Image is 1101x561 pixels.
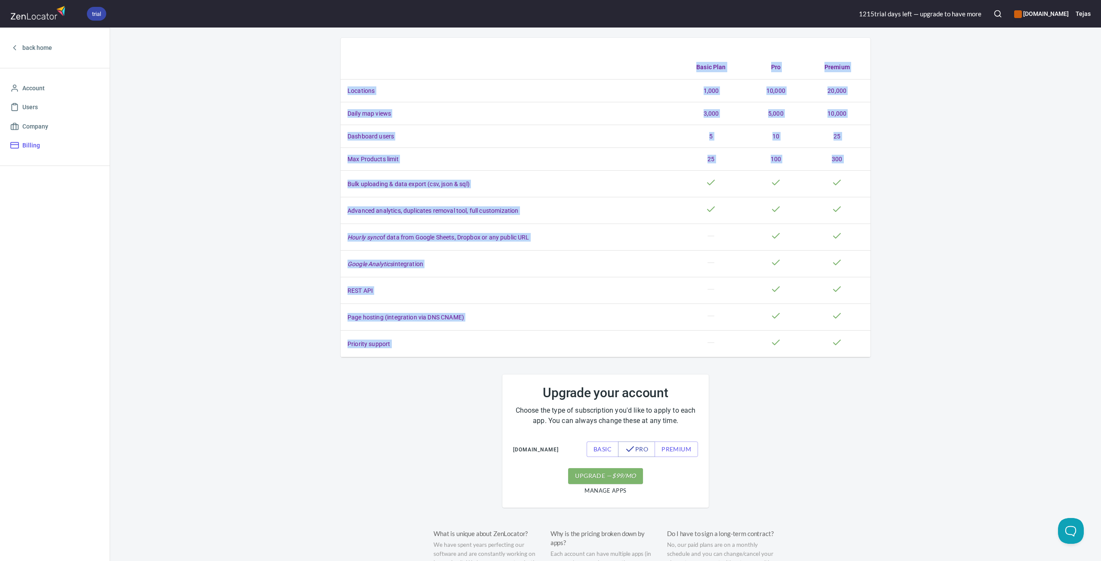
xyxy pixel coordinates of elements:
em: Hourly sync [348,234,380,241]
th: integration [341,251,674,277]
span: pro [625,444,648,455]
td: 300 [804,148,870,171]
img: zenlocator [10,3,68,22]
th: Priority support [341,331,674,357]
div: 1215 trial day s left — upgrade to have more [859,9,981,18]
button: premium [655,441,698,457]
h3: What is unique about ZenLocator? [434,529,544,538]
th: of data from Google Sheets, Dropbox or any public URL [341,224,674,251]
button: color-CE600E [1014,10,1022,18]
span: [DOMAIN_NAME] [513,443,559,457]
button: pro [618,441,655,457]
span: Billing [22,140,40,151]
th: Bulk uploading & data export (csv, json & sql) [341,171,674,197]
button: manage apps [582,484,628,497]
span: upgrade — [575,471,636,481]
span: basic [594,444,612,455]
td: 100 [748,148,804,171]
td: 10 [748,125,804,148]
em: $ 99 /mo [612,471,636,481]
td: 20,000 [804,80,870,102]
span: Company [22,121,48,132]
span: Account [22,83,45,94]
th: Daily map views [341,102,674,125]
h3: Why is the pricing broken down by apps? [550,529,661,547]
button: Tejas [1076,4,1091,23]
p: Choose the type of subscription you'd like to apply to each app. You can always change these at a... [513,405,698,426]
a: Company [7,117,103,136]
h3: Do I have to sign a long-term contract? [667,529,778,538]
th: Max Products limit [341,148,674,171]
th: Dashboard users [341,125,674,148]
td: 1,000 [674,80,748,102]
a: back home [7,38,103,58]
div: Manage your apps [1014,4,1069,23]
a: Account [7,79,103,98]
em: Google Analytics [348,261,393,267]
h6: Tejas [1076,9,1091,18]
td: 5,000 [748,102,804,125]
table: simple table [341,55,870,357]
span: Users [22,102,38,113]
button: basic [587,441,618,457]
a: Billing [7,136,103,155]
th: Page hosting (integration via DNS CNAME) [341,304,674,331]
span: back home [22,43,52,53]
button: upgrade —$99/mo [568,468,643,484]
a: Users [7,98,103,117]
span: premium [661,444,691,455]
h6: [DOMAIN_NAME] [1014,9,1069,18]
th: Premium [804,55,870,80]
th: Advanced analytics, duplicates removal tool, full customization [341,197,674,224]
div: outlined secondary button group [587,441,698,457]
td: 10,000 [748,80,804,102]
th: REST API [341,277,674,304]
span: trial [87,9,106,18]
td: 5 [674,125,748,148]
th: Basic Plan [674,55,748,80]
iframe: Help Scout Beacon - Open [1058,518,1084,544]
th: Locations [341,80,674,102]
td: 10,000 [804,102,870,125]
td: 3,000 [674,102,748,125]
h2: Upgrade your account [513,385,698,401]
div: trial [87,7,106,21]
td: 25 [674,148,748,171]
span: manage apps [584,486,626,496]
th: Pro [748,55,804,80]
td: 25 [804,125,870,148]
